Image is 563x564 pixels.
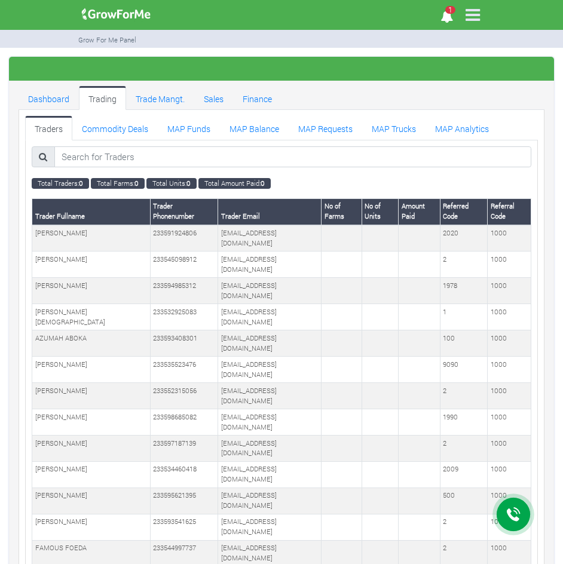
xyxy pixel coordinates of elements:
[150,357,218,383] td: 233535523476
[218,488,322,514] td: [EMAIL_ADDRESS][DOMAIN_NAME]
[289,116,362,140] a: MAP Requests
[445,6,455,14] span: 1
[218,514,322,540] td: [EMAIL_ADDRESS][DOMAIN_NAME]
[78,35,136,44] small: Grow For Me Panel
[32,225,151,252] td: [PERSON_NAME]
[32,278,151,304] td: [PERSON_NAME]
[79,86,126,110] a: Trading
[440,514,487,540] td: 2
[488,225,531,252] td: 1000
[488,409,531,436] td: 1000
[134,179,139,188] b: 0
[32,357,151,383] td: [PERSON_NAME]
[488,488,531,514] td: 1000
[218,304,322,330] td: [EMAIL_ADDRESS][DOMAIN_NAME]
[362,198,398,225] th: No of Units
[440,304,487,330] td: 1
[72,116,158,140] a: Commodity Deals
[186,179,191,188] b: 0
[435,12,458,23] a: 1
[32,461,151,488] td: [PERSON_NAME]
[440,488,487,514] td: 500
[79,179,83,188] b: 0
[91,178,145,189] small: Total Farms:
[32,409,151,436] td: [PERSON_NAME]
[440,409,487,436] td: 1990
[150,278,218,304] td: 233594985312
[150,461,218,488] td: 233534460418
[218,252,322,278] td: [EMAIL_ADDRESS][DOMAIN_NAME]
[150,330,218,357] td: 233593408301
[218,461,322,488] td: [EMAIL_ADDRESS][DOMAIN_NAME]
[488,383,531,409] td: 1000
[218,198,322,225] th: Trader Email
[362,116,426,140] a: MAP Trucks
[78,2,155,26] img: growforme image
[488,198,531,225] th: Referral Code
[194,86,233,110] a: Sales
[150,252,218,278] td: 233545098912
[54,146,531,168] input: Search for Traders
[218,436,322,462] td: [EMAIL_ADDRESS][DOMAIN_NAME]
[399,198,440,225] th: Amount Paid
[150,225,218,252] td: 233591924806
[32,198,151,225] th: Trader Fullname
[440,225,487,252] td: 2020
[150,488,218,514] td: 233595621395
[150,409,218,436] td: 233598685082
[440,461,487,488] td: 2009
[150,383,218,409] td: 233552315056
[440,436,487,462] td: 2
[440,330,487,357] td: 100
[32,178,89,189] small: Total Traders:
[488,357,531,383] td: 1000
[488,514,531,540] td: 1000
[218,330,322,357] td: [EMAIL_ADDRESS][DOMAIN_NAME]
[150,198,218,225] th: Trader Phonenumber
[440,252,487,278] td: 2
[25,116,72,140] a: Traders
[440,198,487,225] th: Referred Code
[218,278,322,304] td: [EMAIL_ADDRESS][DOMAIN_NAME]
[32,383,151,409] td: [PERSON_NAME]
[435,3,458,30] i: Notifications
[32,304,151,330] td: [PERSON_NAME][DEMOGRAPHIC_DATA]
[126,86,194,110] a: Trade Mangt.
[19,86,79,110] a: Dashboard
[488,330,531,357] td: 1000
[488,436,531,462] td: 1000
[488,461,531,488] td: 1000
[220,116,289,140] a: MAP Balance
[32,252,151,278] td: [PERSON_NAME]
[32,330,151,357] td: AZUMAH ABOKA
[426,116,498,140] a: MAP Analytics
[261,179,265,188] b: 0
[488,252,531,278] td: 1000
[218,225,322,252] td: [EMAIL_ADDRESS][DOMAIN_NAME]
[146,178,197,189] small: Total Units:
[233,86,281,110] a: Finance
[218,383,322,409] td: [EMAIL_ADDRESS][DOMAIN_NAME]
[488,304,531,330] td: 1000
[150,436,218,462] td: 233597187139
[322,198,362,225] th: No of Farms
[440,278,487,304] td: 1978
[218,409,322,436] td: [EMAIL_ADDRESS][DOMAIN_NAME]
[150,304,218,330] td: 233532925083
[488,278,531,304] td: 1000
[440,357,487,383] td: 9090
[32,488,151,514] td: [PERSON_NAME]
[158,116,220,140] a: MAP Funds
[150,514,218,540] td: 233593541625
[440,383,487,409] td: 2
[218,357,322,383] td: [EMAIL_ADDRESS][DOMAIN_NAME]
[198,178,271,189] small: Total Amount Paid:
[32,514,151,540] td: [PERSON_NAME]
[32,436,151,462] td: [PERSON_NAME]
